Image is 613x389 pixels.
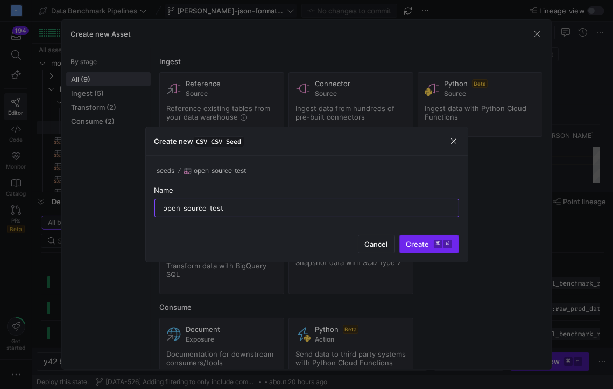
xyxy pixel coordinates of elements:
button: seeds [154,164,178,177]
button: Create⌘⏎ [399,235,459,253]
span: open_source_test [194,167,246,175]
span: seeds [157,167,175,175]
span: Cancel [365,240,388,248]
span: Create [406,240,452,248]
kbd: ⏎ [443,240,452,248]
kbd: ⌘ [434,240,442,248]
span: Name [154,186,174,194]
h3: Create new [154,137,244,145]
button: Cancel [358,235,395,253]
button: open_source_test [181,164,249,177]
span: CSV CSV Seed [194,136,244,147]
